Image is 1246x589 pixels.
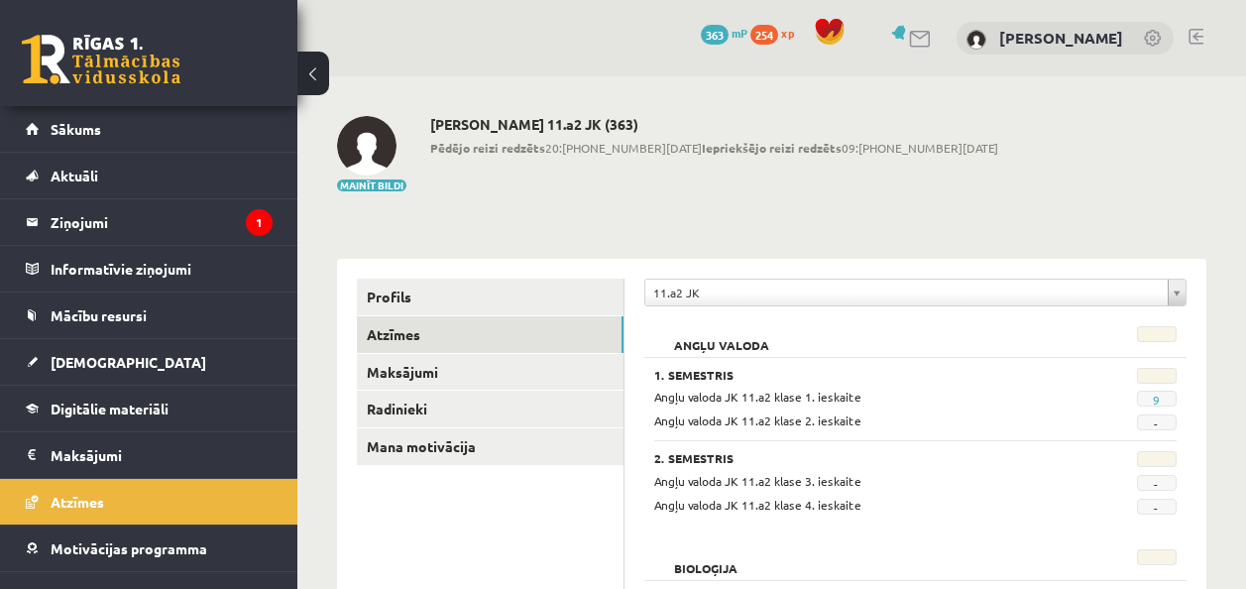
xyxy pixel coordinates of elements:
[26,432,273,478] a: Maksājumi
[750,25,778,45] span: 254
[654,451,1084,465] h3: 2. Semestris
[732,25,747,41] span: mP
[654,326,789,346] h2: Angļu valoda
[51,199,273,245] legend: Ziņojumi
[357,316,623,353] a: Atzīmes
[357,391,623,427] a: Radinieki
[26,106,273,152] a: Sākums
[999,28,1123,48] a: [PERSON_NAME]
[26,386,273,431] a: Digitālie materiāli
[51,167,98,184] span: Aktuāli
[51,246,273,292] legend: Informatīvie ziņojumi
[645,280,1186,305] a: 11.a2 JK
[26,479,273,525] a: Atzīmes
[51,493,104,511] span: Atzīmes
[26,153,273,198] a: Aktuāli
[654,497,861,513] span: Angļu valoda JK 11.a2 klase 4. ieskaite
[654,389,861,405] span: Angļu valoda JK 11.a2 klase 1. ieskaite
[51,400,169,417] span: Digitālie materiāli
[51,539,207,557] span: Motivācijas programma
[966,30,986,50] img: Dēlija Lavrova
[654,473,861,489] span: Angļu valoda JK 11.a2 klase 3. ieskaite
[1153,392,1160,408] a: 9
[357,279,623,315] a: Profils
[246,209,273,236] i: 1
[1137,499,1177,515] span: -
[654,368,1084,382] h3: 1. Semestris
[26,339,273,385] a: [DEMOGRAPHIC_DATA]
[26,293,273,338] a: Mācību resursi
[1137,475,1177,491] span: -
[430,116,998,133] h2: [PERSON_NAME] 11.a2 JK (363)
[430,139,998,157] span: 20:[PHONE_NUMBER][DATE] 09:[PHONE_NUMBER][DATE]
[781,25,794,41] span: xp
[357,428,623,465] a: Mana motivācija
[654,412,861,428] span: Angļu valoda JK 11.a2 klase 2. ieskaite
[26,526,273,571] a: Motivācijas programma
[26,246,273,292] a: Informatīvie ziņojumi
[22,35,180,84] a: Rīgas 1. Tālmācības vidusskola
[702,140,842,156] b: Iepriekšējo reizi redzēts
[51,306,147,324] span: Mācību resursi
[337,116,396,176] img: Dēlija Lavrova
[701,25,747,41] a: 363 mP
[750,25,804,41] a: 254 xp
[357,354,623,391] a: Maksājumi
[701,25,729,45] span: 363
[654,549,757,569] h2: Bioloģija
[430,140,545,156] b: Pēdējo reizi redzēts
[51,353,206,371] span: [DEMOGRAPHIC_DATA]
[337,179,406,191] button: Mainīt bildi
[653,280,1160,305] span: 11.a2 JK
[51,120,101,138] span: Sākums
[1137,414,1177,430] span: -
[51,432,273,478] legend: Maksājumi
[26,199,273,245] a: Ziņojumi1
